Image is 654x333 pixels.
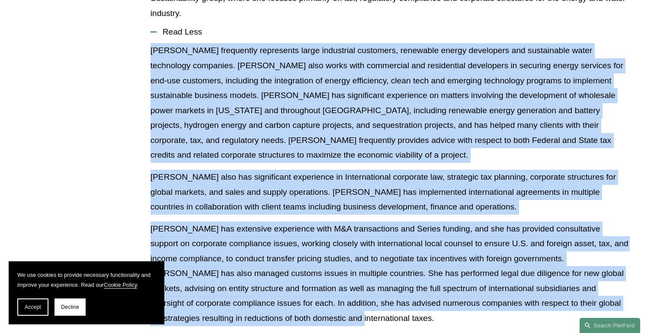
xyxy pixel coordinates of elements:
a: Cookie Policy [104,282,137,288]
span: Decline [61,304,79,310]
p: [PERSON_NAME] frequently represents large industrial customers, renewable energy developers and s... [151,43,630,163]
p: [PERSON_NAME] also has significant experience in International corporate law, strategic tax plann... [151,170,630,215]
p: We use cookies to provide necessary functionality and improve your experience. Read our . [17,270,156,290]
section: Cookie banner [9,261,164,324]
button: Decline [54,298,86,316]
a: Search this site [580,318,640,333]
span: Read Less [157,27,630,37]
button: Accept [17,298,48,316]
p: [PERSON_NAME] has extensive experience with M&A transactions and Series funding, and she has prov... [151,222,630,326]
span: Accept [25,304,41,310]
button: Read Less [151,21,630,43]
div: Read Less [151,43,630,332]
